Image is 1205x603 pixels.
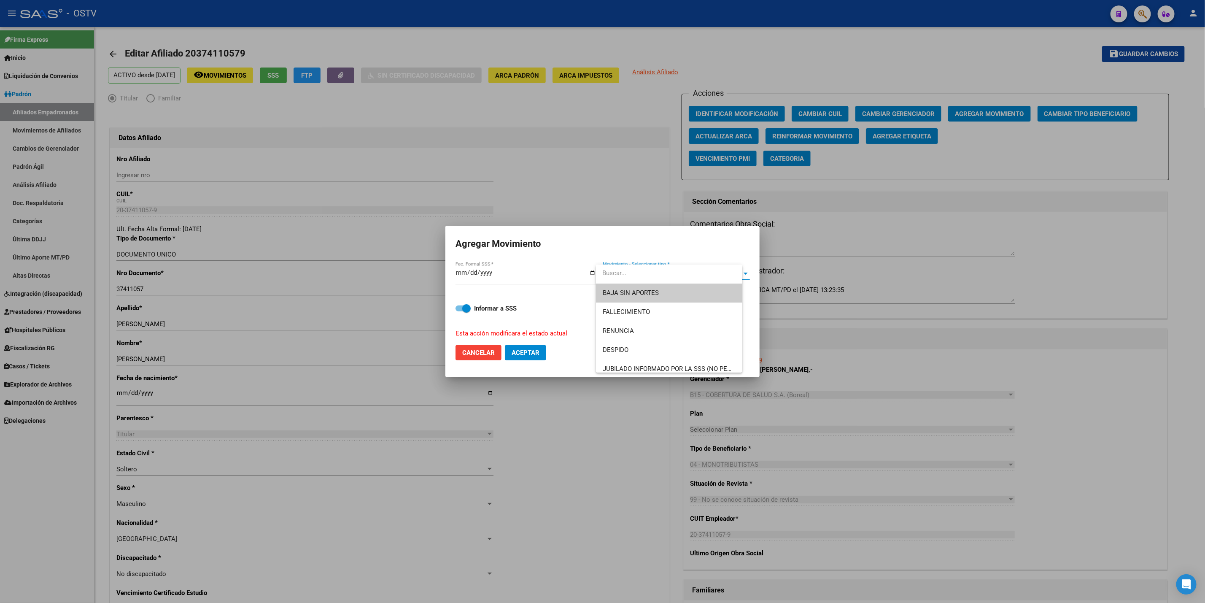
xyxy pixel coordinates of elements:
span: BAJA SIN APORTES [603,289,659,297]
div: Open Intercom Messenger [1176,574,1197,595]
span: DESPIDO [603,346,628,354]
span: RENUNCIA [603,327,634,335]
span: FALLECIMIENTO [603,308,650,316]
span: JUBILADO INFORMADO POR LA SSS (NO PENSIONADO) [603,365,761,373]
input: dropdown search [596,264,742,283]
